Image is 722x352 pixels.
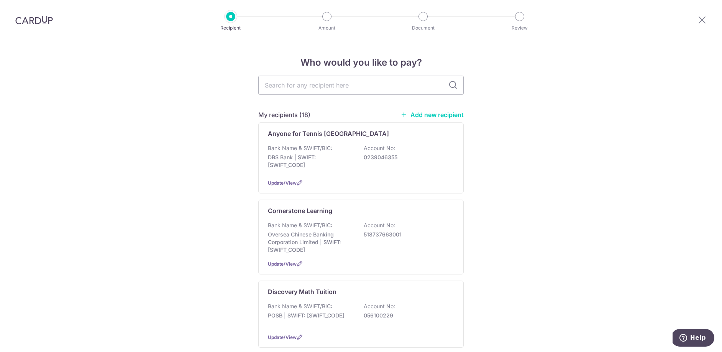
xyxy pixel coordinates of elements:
p: Document [395,24,451,32]
img: CardUp [15,15,53,25]
p: Bank Name & SWIFT/BIC: [268,302,332,310]
p: Account No: [364,221,395,229]
p: Recipient [202,24,259,32]
p: Oversea Chinese Banking Corporation Limited | SWIFT: [SWIFT_CODE] [268,231,354,254]
p: 518737663001 [364,231,450,238]
p: Bank Name & SWIFT/BIC: [268,144,332,152]
iframe: Opens a widget where you can find more information [673,329,714,348]
p: Anyone for Tennis [GEOGRAPHIC_DATA] [268,129,389,138]
p: 0239046355 [364,154,450,161]
p: Review [491,24,548,32]
p: DBS Bank | SWIFT: [SWIFT_CODE] [268,154,354,169]
p: Cornerstone Learning [268,206,332,215]
h4: Who would you like to pay? [258,56,464,69]
a: Add new recipient [400,111,464,119]
a: Update/View [268,334,297,340]
a: Update/View [268,261,297,267]
p: POSB | SWIFT: [SWIFT_CODE] [268,312,354,319]
p: 056100229 [364,312,450,319]
p: Discovery Math Tuition [268,287,336,296]
h5: My recipients (18) [258,110,310,119]
a: Update/View [268,180,297,186]
input: Search for any recipient here [258,76,464,95]
p: Amount [299,24,355,32]
p: Account No: [364,302,395,310]
p: Account No: [364,144,395,152]
p: Bank Name & SWIFT/BIC: [268,221,332,229]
